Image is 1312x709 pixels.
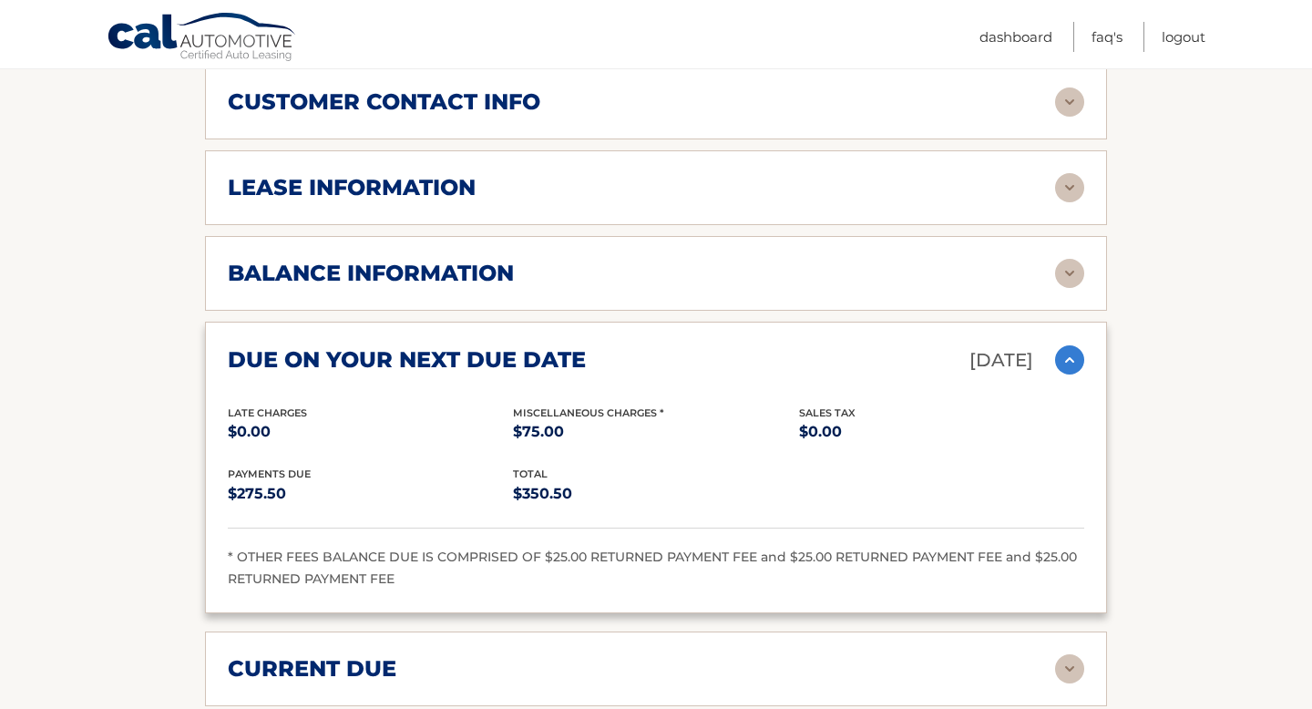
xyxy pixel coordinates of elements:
[799,406,856,419] span: Sales Tax
[228,260,514,287] h2: balance information
[1055,87,1084,117] img: accordion-rest.svg
[1055,259,1084,288] img: accordion-rest.svg
[228,174,476,201] h2: lease information
[1162,22,1205,52] a: Logout
[228,655,396,683] h2: current due
[228,346,586,374] h2: due on your next due date
[969,344,1033,376] p: [DATE]
[513,406,664,419] span: Miscellaneous Charges *
[799,419,1084,445] p: $0.00
[1055,173,1084,202] img: accordion-rest.svg
[228,468,311,480] span: Payments Due
[1092,22,1122,52] a: FAQ's
[513,419,798,445] p: $75.00
[107,12,298,65] a: Cal Automotive
[513,481,798,507] p: $350.50
[228,88,540,116] h2: customer contact info
[513,468,548,480] span: total
[1055,654,1084,683] img: accordion-rest.svg
[228,406,307,419] span: Late Charges
[228,547,1084,591] div: * OTHER FEES BALANCE DUE IS COMPRISED OF $25.00 RETURNED PAYMENT FEE and $25.00 RETURNED PAYMENT ...
[228,481,513,507] p: $275.50
[1055,345,1084,375] img: accordion-active.svg
[979,22,1052,52] a: Dashboard
[228,419,513,445] p: $0.00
